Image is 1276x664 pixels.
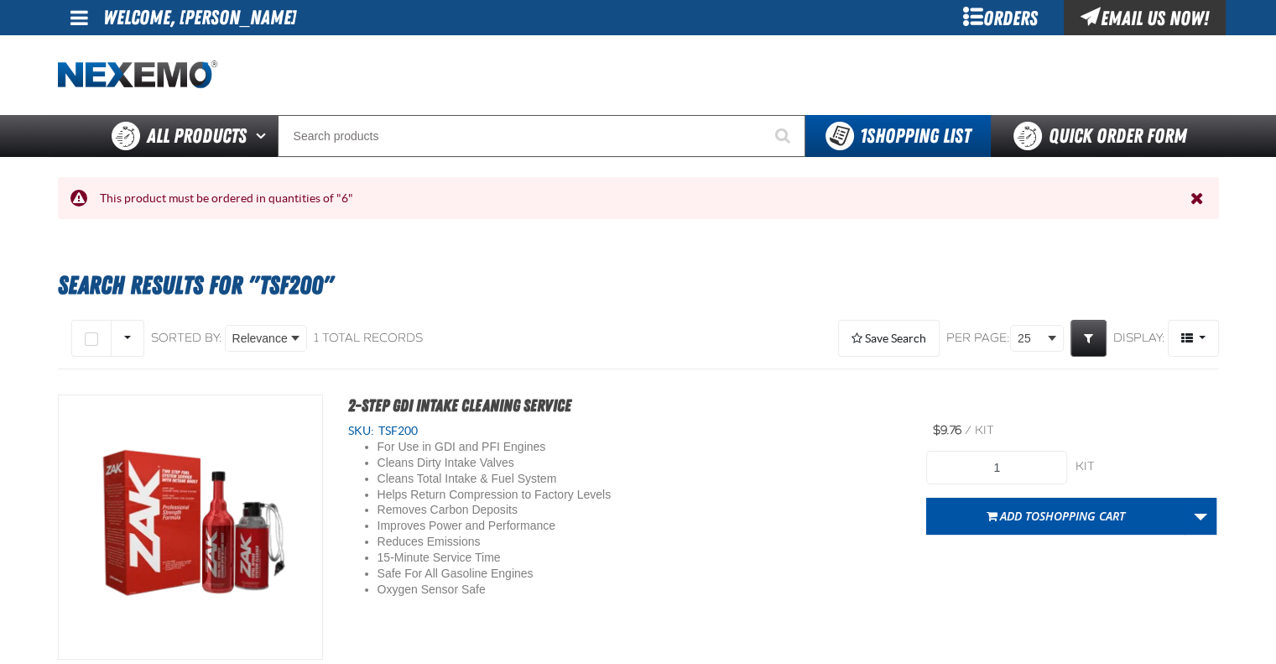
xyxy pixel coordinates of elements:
li: Removes Carbon Deposits [378,502,680,518]
img: 2-Step GDI Intake Cleaning Service [59,395,322,659]
li: Oxygen Sensor Safe [378,582,680,598]
span: Shopping List [860,124,971,148]
img: Nexemo logo [58,60,217,90]
button: Close the Notification [1186,186,1211,211]
button: Start Searching [763,115,805,157]
a: Home [58,60,217,90]
li: 15-Minute Service Time [378,550,680,566]
a: More Actions [1185,498,1216,535]
div: kit [1075,459,1216,475]
span: kit [975,423,994,437]
div: SKU: [348,423,902,439]
span: Relevance [232,330,288,348]
span: 25 [1018,330,1044,348]
li: Safe For All Gasoline Engines [378,566,680,582]
span: Product Grid Views Toolbar [1169,321,1218,356]
: View Details of the 2-Step GDI Intake Cleaning Service [59,395,322,659]
span: $9.76 [933,423,961,437]
input: Product Quantity [926,451,1067,484]
span: Add to [1000,508,1125,524]
button: Rows selection options [111,320,144,357]
li: For Use in GDI and PFI Engines [378,439,680,455]
li: Reduces Emissions [378,534,680,550]
li: Helps Return Compression to Factory Levels [378,487,680,503]
a: 2-Step GDI Intake Cleaning Service [348,395,571,416]
strong: 1 [860,124,867,148]
button: Product Grid Views Toolbar [1168,320,1219,357]
span: / [965,423,971,437]
li: Cleans Dirty Intake Valves [378,455,680,471]
span: Sorted By: [151,331,222,345]
a: Quick Order Form [991,115,1218,157]
span: Shopping Cart [1039,508,1125,524]
div: This product must be ordered in quantities of "6" [87,191,1190,207]
button: You have 1 Shopping List. Open to view details [805,115,991,157]
span: TSF200 [374,424,418,437]
li: Cleans Total Intake & Fuel System [378,471,680,487]
span: All Products [147,121,247,151]
button: Add toShopping Cart [926,498,1185,535]
span: Display: [1113,331,1165,345]
button: Expand or Collapse Saved Search drop-down to save a search query [838,320,940,357]
button: Open All Products pages [250,115,278,157]
span: Per page: [946,331,1010,347]
a: Expand or Collapse Grid Filters [1070,320,1107,357]
li: Improves Power and Performance [378,518,680,534]
div: 1 total records [314,331,423,347]
h1: Search Results for "TSF200" [58,263,1219,308]
span: Save Search [865,332,926,345]
input: Search [278,115,805,157]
